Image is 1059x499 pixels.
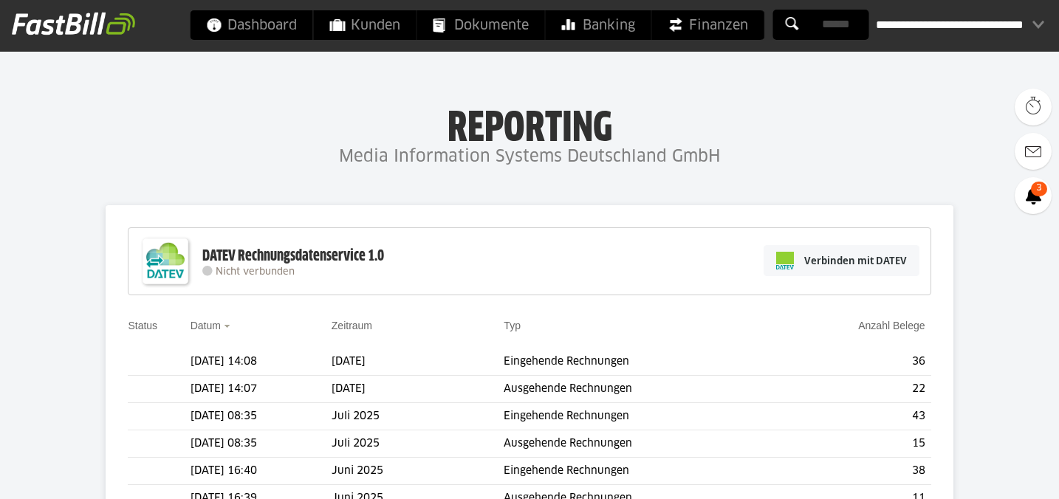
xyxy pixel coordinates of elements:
span: Nicht verbunden [216,267,295,277]
span: 3 [1031,182,1047,196]
h1: Reporting [148,104,911,142]
iframe: Öffnet ein Widget, in dem Sie weitere Informationen finden [945,455,1044,492]
img: fastbill_logo_white.png [12,12,135,35]
td: [DATE] 14:07 [191,376,332,403]
a: Anzahl Belege [858,320,925,331]
td: Juli 2025 [332,430,504,458]
td: Eingehende Rechnungen [504,348,776,376]
td: [DATE] [332,376,504,403]
img: DATEV-Datenservice Logo [136,232,195,291]
div: DATEV Rechnungsdatenservice 1.0 [202,247,384,266]
a: Banking [546,10,651,40]
span: Banking [562,10,635,40]
td: [DATE] 14:08 [191,348,332,376]
td: [DATE] 08:35 [191,403,332,430]
a: Dashboard [191,10,313,40]
td: Juni 2025 [332,458,504,485]
td: Ausgehende Rechnungen [504,376,776,403]
a: Typ [504,320,521,331]
td: 15 [777,430,931,458]
span: Dokumente [433,10,529,40]
td: Eingehende Rechnungen [504,403,776,430]
td: 43 [777,403,931,430]
a: Zeitraum [332,320,372,331]
img: sort_desc.gif [224,325,233,328]
td: 36 [777,348,931,376]
td: Juli 2025 [332,403,504,430]
span: Dashboard [207,10,297,40]
img: pi-datev-logo-farbig-24.svg [776,252,794,269]
td: [DATE] 16:40 [191,458,332,485]
a: Dokumente [417,10,545,40]
a: Verbinden mit DATEV [764,245,919,276]
td: [DATE] 08:35 [191,430,332,458]
span: Kunden [330,10,400,40]
td: 22 [777,376,931,403]
span: Finanzen [668,10,748,40]
td: Ausgehende Rechnungen [504,430,776,458]
a: 3 [1015,177,1052,214]
td: 38 [777,458,931,485]
a: Finanzen [652,10,764,40]
span: Verbinden mit DATEV [804,253,907,268]
td: [DATE] [332,348,504,376]
a: Kunden [314,10,417,40]
td: Eingehende Rechnungen [504,458,776,485]
a: Status [128,320,157,331]
a: Datum [191,320,221,331]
